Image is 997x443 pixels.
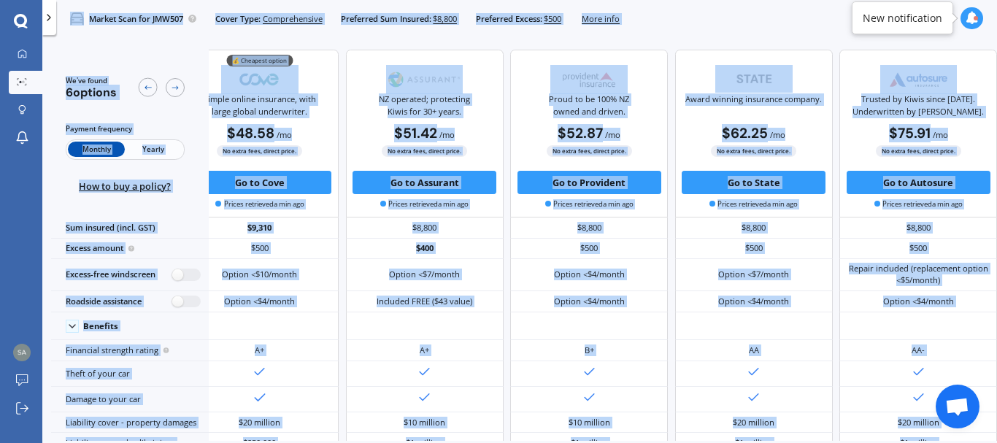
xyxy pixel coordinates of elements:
[718,296,789,307] div: Option <$4/month
[346,239,504,259] div: $400
[715,65,793,93] img: State-text-1.webp
[51,217,209,238] div: Sum insured (incl. GST)
[222,269,297,280] div: Option <$10/month
[675,239,833,259] div: $500
[389,269,460,280] div: Option <$7/month
[476,13,542,25] span: Preferred Excess:
[70,12,84,26] img: car.f15378c7a67c060ca3f3.svg
[554,269,625,280] div: Option <$4/month
[215,199,304,209] span: Prices retrieved a min ago
[547,145,632,156] span: No extra fees, direct price.
[544,13,561,25] span: $500
[188,171,332,194] button: Go to Cove
[239,417,280,428] div: $20 million
[605,129,620,140] span: / mo
[749,344,759,356] div: AA
[550,65,628,94] img: Provident.png
[394,124,437,142] b: $51.42
[733,417,774,428] div: $20 million
[353,171,496,194] button: Go to Assurant
[874,199,963,209] span: Prices retrieved a min ago
[226,55,293,66] div: 💰 Cheapest option
[355,93,493,123] div: NZ operated; protecting Kiwis for 30+ years.
[224,296,295,307] div: Option <$4/month
[51,361,209,387] div: Theft of your car
[883,296,954,307] div: Option <$4/month
[89,13,183,25] p: Market Scan for JMW507
[849,263,989,286] div: Repair included (replacement option <$5/month)
[863,11,942,26] div: New notification
[722,124,768,142] b: $62.25
[263,13,323,25] span: Comprehensive
[898,417,939,428] div: $20 million
[718,269,789,280] div: Option <$7/month
[51,259,209,291] div: Excess-free windscreen
[377,296,472,307] div: Included FREE ($43 value)
[554,296,625,307] div: Option <$4/month
[191,93,328,123] div: Simple online insurance, with large global underwriter.
[850,93,987,123] div: Trusted by Kiwis since [DATE]. Underwritten by [PERSON_NAME].
[341,13,431,25] span: Preferred Sum Insured:
[181,239,339,259] div: $500
[51,412,209,433] div: Liability cover - property damages
[215,13,261,25] span: Cover Type:
[66,76,117,86] span: We've found
[66,123,185,135] div: Payment frequency
[51,387,209,412] div: Damage to your car
[839,239,997,259] div: $500
[682,171,825,194] button: Go to State
[83,321,118,331] div: Benefits
[510,217,668,238] div: $8,800
[582,13,620,25] span: More info
[585,344,594,356] div: B+
[558,124,603,142] b: $52.87
[221,65,299,94] img: Cove.webp
[227,124,274,142] b: $48.58
[569,417,610,428] div: $10 million
[685,93,822,123] div: Award winning insurance company.
[711,145,796,156] span: No extra fees, direct price.
[420,344,429,356] div: A+
[181,217,339,238] div: $9,310
[13,344,31,361] img: fa68e1fab4024e800d5b989013b3ba32
[709,199,798,209] span: Prices retrieved a min ago
[382,145,467,156] span: No extra fees, direct price.
[380,199,469,209] span: Prices retrieved a min ago
[346,217,504,238] div: $8,800
[847,171,990,194] button: Go to Autosure
[675,217,833,238] div: $8,800
[404,417,445,428] div: $10 million
[439,129,455,140] span: / mo
[79,180,171,192] span: How to buy a policy?
[912,344,925,356] div: AA-
[51,291,209,312] div: Roadside assistance
[510,239,668,259] div: $500
[545,199,634,209] span: Prices retrieved a min ago
[936,385,979,428] div: Open chat
[277,129,292,140] span: / mo
[876,145,961,156] span: No extra fees, direct price.
[255,344,264,356] div: A+
[66,85,117,100] span: 6 options
[386,65,463,94] img: Assurant.png
[68,142,125,157] span: Monthly
[889,124,931,142] b: $75.91
[51,239,209,259] div: Excess amount
[217,145,302,156] span: No extra fees, direct price.
[517,171,661,194] button: Go to Provident
[125,142,182,157] span: Yearly
[839,217,997,238] div: $8,800
[880,65,958,94] img: Autosure.webp
[933,129,948,140] span: / mo
[51,340,209,361] div: Financial strength rating
[520,93,658,123] div: Proud to be 100% NZ owned and driven.
[770,129,785,140] span: / mo
[433,13,457,25] span: $8,800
